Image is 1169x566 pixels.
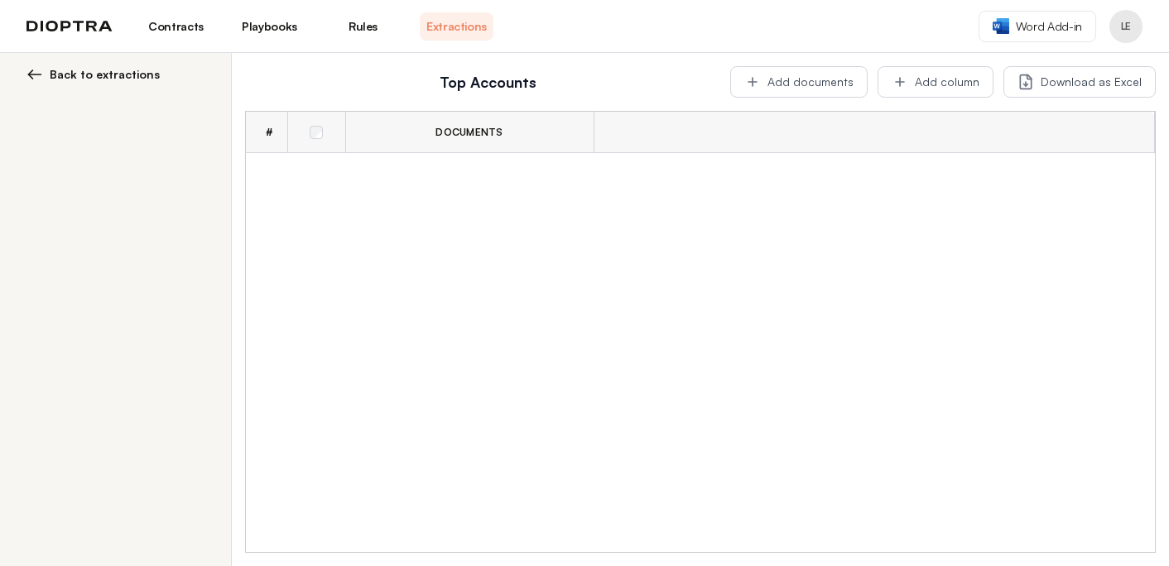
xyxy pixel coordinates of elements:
[26,21,113,32] img: logo
[420,12,493,41] a: Extractions
[26,66,211,83] button: Back to extractions
[345,112,594,153] th: Documents
[1003,66,1156,98] button: Download as Excel
[255,70,720,94] h2: Top Accounts
[26,66,43,83] img: left arrow
[1016,18,1082,35] span: Word Add-in
[246,112,287,153] th: #
[233,12,306,41] a: Playbooks
[326,12,400,41] a: Rules
[50,66,160,83] span: Back to extractions
[993,18,1009,34] img: word
[1109,10,1143,43] button: Profile menu
[139,12,213,41] a: Contracts
[979,11,1096,42] a: Word Add-in
[730,66,868,98] button: Add documents
[878,66,993,98] button: Add column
